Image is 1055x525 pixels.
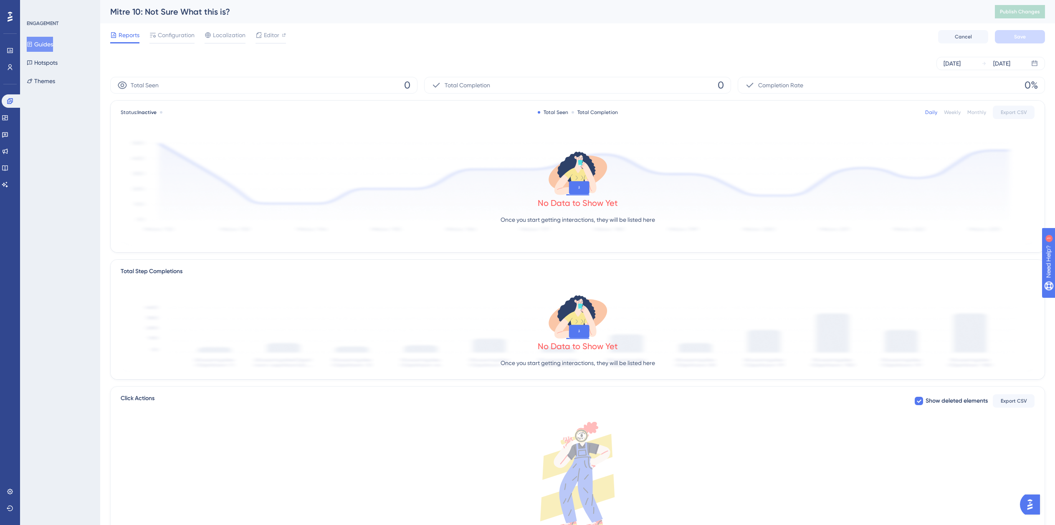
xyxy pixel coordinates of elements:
span: Total Completion [445,80,490,90]
iframe: UserGuiding AI Assistant Launcher [1020,492,1045,517]
button: Themes [27,74,55,89]
span: Status: [121,109,157,116]
span: Reports [119,30,139,40]
div: No Data to Show Yet [538,340,618,352]
p: Once you start getting interactions, they will be listed here [501,215,655,225]
span: Export CSV [1001,398,1027,404]
button: Save [995,30,1045,43]
div: Mitre 10: Not Sure What this is? [110,6,974,18]
span: 0 [718,79,724,92]
span: Show deleted elements [926,396,988,406]
button: Guides [27,37,53,52]
button: Export CSV [993,106,1035,119]
button: Cancel [938,30,988,43]
span: Need Help? [20,2,52,12]
div: Total Completion [572,109,618,116]
button: Export CSV [993,394,1035,408]
button: Publish Changes [995,5,1045,18]
div: 1 [58,4,61,11]
span: Cancel [955,33,972,40]
span: Export CSV [1001,109,1027,116]
div: Total Step Completions [121,266,182,276]
p: Once you start getting interactions, they will be listed here [501,358,655,368]
div: Monthly [967,109,986,116]
span: Editor [264,30,279,40]
div: Daily [925,109,937,116]
div: Weekly [944,109,961,116]
div: [DATE] [944,58,961,68]
span: 0 [404,79,410,92]
span: Localization [213,30,245,40]
span: Total Seen [131,80,159,90]
div: No Data to Show Yet [538,197,618,209]
span: Configuration [158,30,195,40]
div: ENGAGEMENT [27,20,58,27]
span: 0% [1025,79,1038,92]
span: Click Actions [121,393,154,408]
div: Total Seen [538,109,568,116]
button: Hotspots [27,55,58,70]
span: Publish Changes [1000,8,1040,15]
span: Completion Rate [758,80,803,90]
span: Inactive [137,109,157,115]
span: Save [1014,33,1026,40]
div: [DATE] [993,58,1010,68]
